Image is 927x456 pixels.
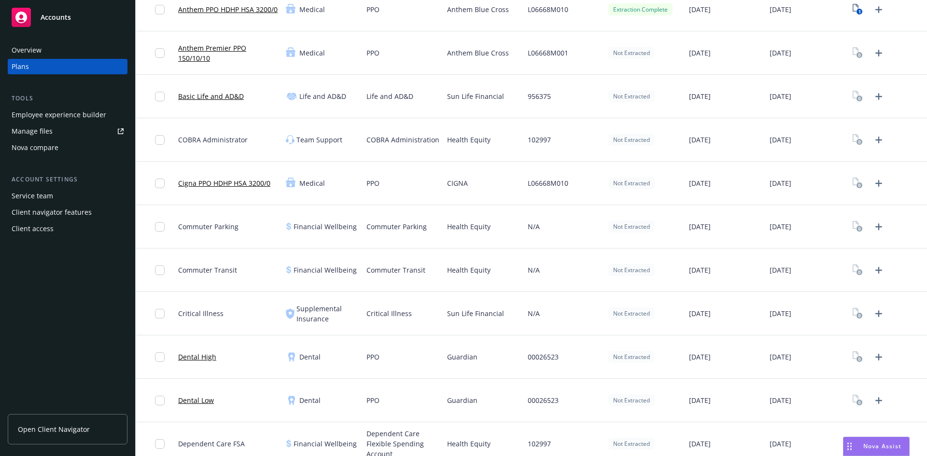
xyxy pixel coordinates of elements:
a: Upload Plan Documents [871,219,886,235]
span: Anthem Blue Cross [447,4,509,14]
span: L06668M010 [528,178,568,188]
a: Upload Plan Documents [871,132,886,148]
a: View Plan Documents [850,176,866,191]
a: Upload Plan Documents [871,436,886,452]
input: Toggle Row Selected [155,439,165,449]
a: Dental High [178,352,216,362]
div: Overview [12,42,42,58]
div: Account settings [8,175,127,184]
span: [DATE] [689,308,711,318]
span: Commuter Parking [366,221,427,232]
a: Employee experience builder [8,107,127,123]
span: Commuter Transit [178,265,237,275]
div: Client navigator features [12,205,92,220]
a: Overview [8,42,127,58]
div: Not Extracted [608,221,655,233]
a: View Plan Documents [850,45,866,61]
input: Toggle Row Selected [155,309,165,318]
a: Upload Plan Documents [871,2,886,17]
a: Anthem Premier PPO 150/10/10 [178,43,278,63]
span: Commuter Transit [366,265,425,275]
span: [DATE] [689,395,711,405]
span: 00026523 [528,352,559,362]
span: [DATE] [689,91,711,101]
span: [DATE] [770,439,791,449]
span: Health Equity [447,135,491,145]
span: Team Support [296,135,342,145]
span: [DATE] [689,178,711,188]
span: [DATE] [689,135,711,145]
a: Basic Life and AD&D [178,91,244,101]
span: [DATE] [770,308,791,318]
input: Toggle Row Selected [155,92,165,101]
span: Guardian [447,352,478,362]
a: Anthem PPO HDHP HSA 3200/0 [178,4,278,14]
span: Accounts [41,14,71,21]
a: Upload Plan Documents [871,393,886,408]
span: PPO [366,395,379,405]
button: Nova Assist [843,437,910,456]
a: Upload Plan Documents [871,89,886,104]
input: Toggle Row Selected [155,135,165,145]
span: N/A [528,265,540,275]
span: [DATE] [689,221,711,232]
span: 102997 [528,135,551,145]
span: Financial Wellbeing [294,439,357,449]
input: Toggle Row Selected [155,5,165,14]
div: Not Extracted [608,177,655,189]
a: View Plan Documents [850,219,866,235]
a: View Plan Documents [850,263,866,278]
span: Health Equity [447,439,491,449]
div: Nova compare [12,140,58,155]
text: 1 [858,9,861,15]
a: Nova compare [8,140,127,155]
div: Not Extracted [608,90,655,102]
span: 956375 [528,91,551,101]
span: [DATE] [770,48,791,58]
span: N/A [528,308,540,318]
span: Open Client Navigator [18,424,90,434]
span: Financial Wellbeing [294,265,357,275]
a: Upload Plan Documents [871,263,886,278]
div: Not Extracted [608,351,655,363]
a: Cigna PPO HDHP HSA 3200/0 [178,178,270,188]
span: Critical Illness [178,308,224,318]
a: Client navigator features [8,205,127,220]
span: [DATE] [770,352,791,362]
span: Life and AD&D [366,91,413,101]
div: Service team [12,188,53,204]
a: Dental Low [178,395,214,405]
span: [DATE] [689,265,711,275]
span: Financial Wellbeing [294,221,357,232]
span: Medical [299,4,325,14]
a: Upload Plan Documents [871,45,886,61]
div: Drag to move [843,437,856,456]
span: Health Equity [447,221,491,232]
a: Service team [8,188,127,204]
span: PPO [366,178,379,188]
span: Sun Life Financial [447,91,504,101]
a: View Plan Documents [850,349,866,365]
span: Health Equity [447,265,491,275]
a: Accounts [8,4,127,31]
div: Extraction Complete [608,3,673,15]
span: CIGNA [447,178,468,188]
span: Commuter Parking [178,221,239,232]
a: Manage files [8,124,127,139]
span: [DATE] [770,395,791,405]
span: N/A [528,221,540,232]
div: Not Extracted [608,47,655,59]
a: View Plan Documents [850,2,866,17]
div: Manage files [12,124,53,139]
a: Upload Plan Documents [871,176,886,191]
a: Client access [8,221,127,236]
span: [DATE] [770,178,791,188]
a: View Plan Documents [850,436,866,452]
span: [DATE] [770,221,791,232]
span: [DATE] [689,352,711,362]
span: [DATE] [770,91,791,101]
span: Nova Assist [863,442,901,450]
input: Toggle Row Selected [155,222,165,232]
span: [DATE] [689,48,711,58]
a: View Plan Documents [850,393,866,408]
